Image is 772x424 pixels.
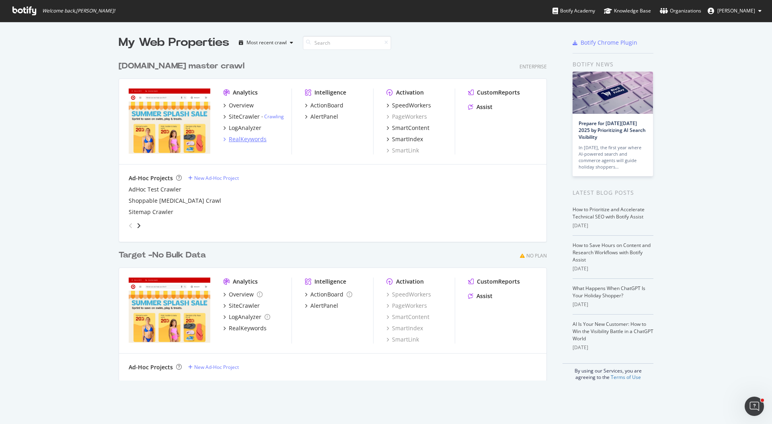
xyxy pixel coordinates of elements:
[519,63,547,70] div: Enterprise
[305,302,338,310] a: AlertPanel
[223,302,260,310] a: SiteCrawler
[581,39,637,47] div: Botify Chrome Plugin
[573,265,653,272] div: [DATE]
[261,113,284,120] div: -
[392,101,431,109] div: SpeedWorkers
[573,60,653,69] div: Botify news
[125,219,136,232] div: angle-left
[386,335,419,344] a: SmartLink
[229,290,254,298] div: Overview
[396,89,424,97] div: Activation
[310,290,343,298] div: ActionBoard
[310,101,343,109] div: ActionBoard
[119,60,248,72] a: [DOMAIN_NAME] master crawl
[386,290,431,298] a: SpeedWorkers
[392,124,429,132] div: SmartContent
[129,197,221,205] a: Shoppable [MEDICAL_DATA] Crawl
[386,101,431,109] a: SpeedWorkers
[229,124,261,132] div: LogAnalyzer
[233,89,258,97] div: Analytics
[223,324,267,332] a: RealKeywords
[396,278,424,286] div: Activation
[305,113,338,121] a: AlertPanel
[305,290,352,298] a: ActionBoard
[386,313,429,321] a: SmartContent
[604,7,651,15] div: Knowledge Base
[129,278,210,343] img: targetsecondary.com
[573,285,645,299] a: What Happens When ChatGPT Is Your Holiday Shopper?
[305,101,343,109] a: ActionBoard
[579,144,647,170] div: In [DATE], the first year where AI-powered search and commerce agents will guide holiday shoppers…
[136,222,142,230] div: angle-right
[573,301,653,308] div: [DATE]
[223,135,267,143] a: RealKeywords
[386,124,429,132] a: SmartContent
[194,175,239,181] div: New Ad-Hoc Project
[233,278,258,286] div: Analytics
[468,89,520,97] a: CustomReports
[717,7,755,14] span: Noah Turner
[386,135,423,143] a: SmartIndex
[573,242,651,263] a: How to Save Hours on Content and Research Workflows with Botify Assist
[745,397,764,416] iframe: Intercom live chat
[129,89,210,154] img: www.target.com
[229,324,267,332] div: RealKeywords
[42,8,115,14] span: Welcome back, [PERSON_NAME] !
[477,89,520,97] div: CustomReports
[246,40,287,45] div: Most recent crawl
[573,206,645,220] a: How to Prioritize and Accelerate Technical SEO with Botify Assist
[188,364,239,370] a: New Ad-Hoc Project
[264,113,284,120] a: Crawling
[129,185,181,193] a: AdHoc Test Crawler
[119,249,206,261] div: Target -No Bulk Data
[573,72,653,114] img: Prepare for Black Friday 2025 by Prioritizing AI Search Visibility
[229,113,260,121] div: SiteCrawler
[129,174,173,182] div: Ad-Hoc Projects
[229,302,260,310] div: SiteCrawler
[223,124,261,132] a: LogAnalyzer
[229,101,254,109] div: Overview
[119,35,229,51] div: My Web Properties
[476,103,493,111] div: Assist
[194,364,239,370] div: New Ad-Hoc Project
[386,302,427,310] a: PageWorkers
[129,208,173,216] a: Sitemap Crawler
[579,120,646,140] a: Prepare for [DATE][DATE] 2025 by Prioritizing AI Search Visibility
[314,89,346,97] div: Intelligence
[229,313,261,321] div: LogAnalyzer
[188,175,239,181] a: New Ad-Hoc Project
[468,292,493,300] a: Assist
[310,113,338,121] div: AlertPanel
[573,222,653,229] div: [DATE]
[223,290,263,298] a: Overview
[119,51,553,381] div: grid
[573,321,653,342] a: AI Is Your New Customer: How to Win the Visibility Battle in a ChatGPT World
[573,39,637,47] a: Botify Chrome Plugin
[573,344,653,351] div: [DATE]
[303,36,391,50] input: Search
[223,313,270,321] a: LogAnalyzer
[386,146,419,154] a: SmartLink
[563,363,653,381] div: By using our Services, you are agreeing to the
[386,324,423,332] a: SmartIndex
[236,36,296,49] button: Most recent crawl
[129,363,173,371] div: Ad-Hoc Projects
[119,60,244,72] div: [DOMAIN_NAME] master crawl
[573,188,653,197] div: Latest Blog Posts
[392,135,423,143] div: SmartIndex
[468,278,520,286] a: CustomReports
[314,278,346,286] div: Intelligence
[476,292,493,300] div: Assist
[386,113,427,121] a: PageWorkers
[611,374,641,381] a: Terms of Use
[552,7,595,15] div: Botify Academy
